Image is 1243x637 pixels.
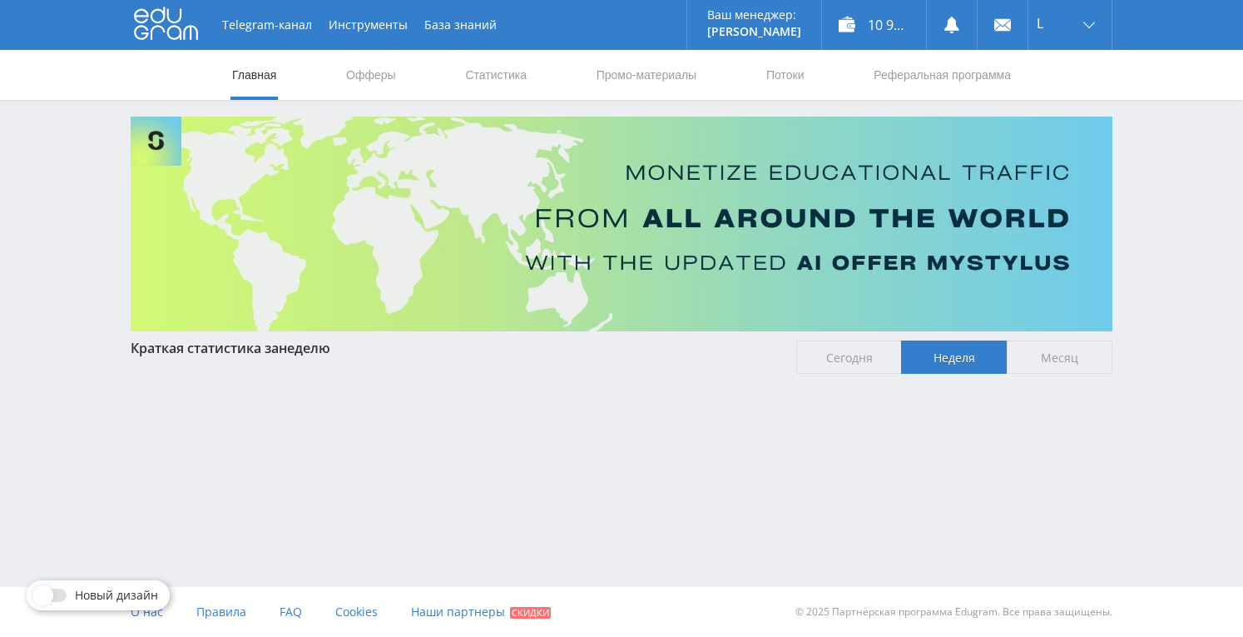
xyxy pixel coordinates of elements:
a: Правила [196,587,246,637]
span: Месяц [1007,341,1112,374]
a: О нас [131,587,163,637]
img: Banner [131,117,1112,331]
span: L [1037,17,1043,30]
span: О нас [131,604,163,620]
span: Cookies [335,604,378,620]
a: Потоки [765,50,806,100]
a: Реферальная программа [872,50,1013,100]
div: Краткая статистика за [131,341,780,356]
a: Статистика [463,50,528,100]
span: Правила [196,604,246,620]
a: Cookies [335,587,378,637]
p: [PERSON_NAME] [707,25,801,38]
span: FAQ [280,604,302,620]
span: Неделя [901,341,1007,374]
a: Наши партнеры Скидки [411,587,551,637]
p: Ваш менеджер: [707,8,801,22]
span: Новый дизайн [75,589,158,602]
span: неделю [279,339,330,357]
span: Сегодня [796,341,902,374]
span: Наши партнеры [411,604,505,620]
a: Промо-материалы [595,50,698,100]
span: Скидки [510,607,551,619]
a: Офферы [344,50,398,100]
a: FAQ [280,587,302,637]
div: © 2025 Партнёрская программа Edugram. Все права защищены. [630,587,1112,637]
a: Главная [230,50,278,100]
